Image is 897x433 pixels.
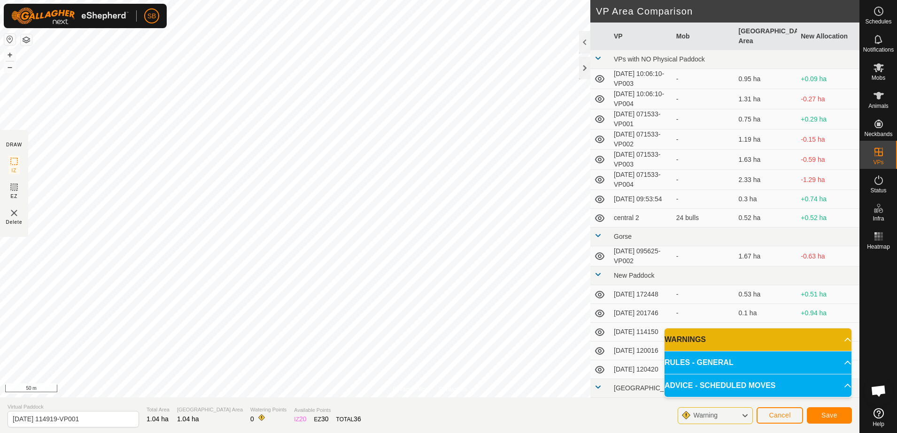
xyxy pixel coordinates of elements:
span: [GEOGRAPHIC_DATA] Area [177,406,243,414]
span: VPs [873,160,883,165]
td: 0.95 ha [735,69,797,89]
td: -0.27 ha [797,89,859,109]
td: +0.31 ha [797,323,859,342]
td: 0.75 ha [735,109,797,129]
p-accordion-header: RULES - GENERAL [665,351,851,374]
div: - [676,194,731,204]
td: [DATE] 120016 [610,342,673,360]
img: VP [8,207,20,219]
button: Cancel [757,407,803,424]
span: VPs with NO Physical Paddock [614,55,705,63]
span: SB [147,11,156,21]
span: Help [873,421,884,427]
td: +0.29 ha [797,109,859,129]
img: Gallagher Logo [11,8,129,24]
span: Total Area [147,406,170,414]
div: TOTAL [336,414,361,424]
td: -0.59 ha [797,150,859,170]
td: [DATE] 095625-VP002 [610,246,673,266]
div: - [676,327,731,337]
td: [DATE] 10:06:10-VP003 [610,69,673,89]
span: Neckbands [864,131,892,137]
span: 1.04 ha [147,415,169,423]
td: [DATE] 09:53:54 [610,190,673,209]
td: 1.19 ha [735,129,797,150]
button: – [4,61,15,73]
p-accordion-header: WARNINGS [665,328,851,351]
span: Virtual Paddock [8,403,139,411]
td: 0.1 ha [735,304,797,323]
div: 24 bulls [676,213,731,223]
div: DRAW [6,141,22,148]
span: IZ [12,167,17,174]
td: [DATE] 222009 [610,398,673,417]
td: [DATE] 071533-VP002 [610,129,673,150]
td: +0.51 ha [797,285,859,304]
td: +0.74 ha [797,190,859,209]
span: Heatmap [867,244,890,250]
td: +0.67 ha [797,398,859,417]
td: -0.15 ha [797,129,859,150]
td: [DATE] 071533-VP001 [610,109,673,129]
td: [DATE] 201746 [610,304,673,323]
td: [DATE] 071533-VP004 [610,170,673,190]
div: - [676,135,731,144]
div: - [676,94,731,104]
div: - [676,289,731,299]
span: WARNINGS [665,334,706,345]
th: [GEOGRAPHIC_DATA] Area [735,23,797,50]
a: Help [860,404,897,431]
th: Mob [673,23,735,50]
span: Delete [6,219,23,226]
span: [GEOGRAPHIC_DATA] [614,384,682,392]
div: IZ [294,414,306,424]
a: Privacy Policy [393,385,428,394]
span: RULES - GENERAL [665,357,734,368]
td: [DATE] 172448 [610,285,673,304]
td: +0.52 ha [797,209,859,228]
span: Warning [693,411,718,419]
div: - [676,308,731,318]
td: central 2 [610,209,673,228]
div: - [676,74,731,84]
span: Animals [868,103,889,109]
button: + [4,49,15,61]
p-accordion-header: ADVICE - SCHEDULED MOVES [665,374,851,397]
span: Cancel [769,411,791,419]
span: ADVICE - SCHEDULED MOVES [665,380,775,391]
th: New Allocation [797,23,859,50]
span: 20 [299,415,307,423]
td: -1.29 ha [797,170,859,190]
button: Reset Map [4,34,15,45]
span: Gorse [614,233,632,240]
div: - [676,114,731,124]
div: - [676,155,731,165]
td: -0.63 ha [797,246,859,266]
td: [DATE] 120420 [610,360,673,379]
span: Status [870,188,886,193]
div: - [676,175,731,185]
td: 0.52 ha [735,209,797,228]
td: [DATE] 114150 [610,323,673,342]
td: 0.53 ha [735,285,797,304]
td: 0.37 ha [735,398,797,417]
button: Map Layers [21,34,32,46]
td: 1.63 ha [735,150,797,170]
td: +0.94 ha [797,304,859,323]
span: Schedules [865,19,891,24]
button: Save [807,407,852,424]
span: Mobs [872,75,885,81]
h2: VP Area Comparison [596,6,859,17]
td: 1.67 ha [735,246,797,266]
span: Save [821,411,837,419]
div: Open chat [865,377,893,405]
span: 0 [250,415,254,423]
span: New Paddock [614,272,654,279]
td: 1.31 ha [735,89,797,109]
span: Available Points [294,406,361,414]
span: Infra [873,216,884,221]
span: Watering Points [250,406,286,414]
span: 30 [321,415,329,423]
td: 0.73 ha [735,323,797,342]
td: [DATE] 071533-VP003 [610,150,673,170]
